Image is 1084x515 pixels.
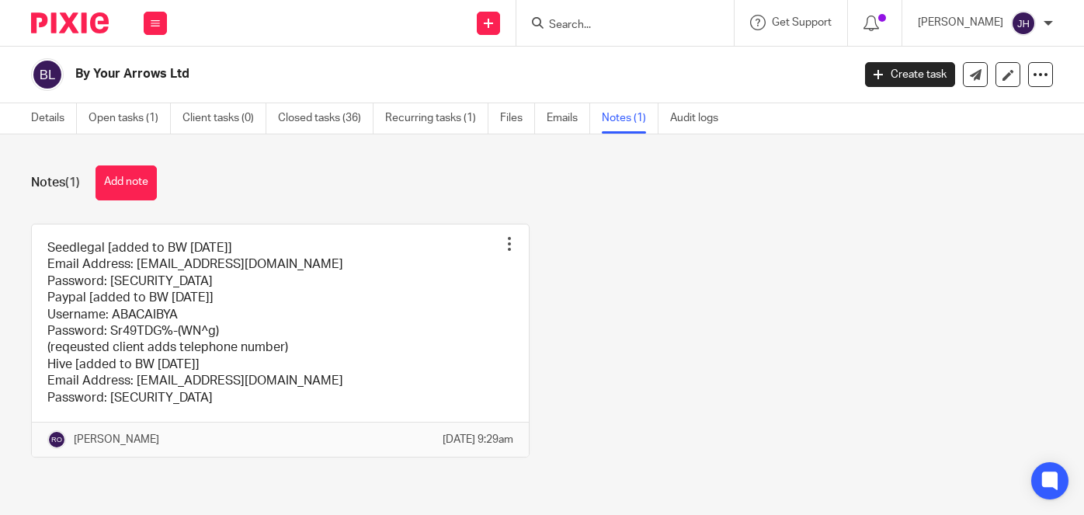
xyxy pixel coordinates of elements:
[670,103,730,134] a: Audit logs
[500,103,535,134] a: Files
[918,15,1003,30] p: [PERSON_NAME]
[31,12,109,33] img: Pixie
[547,103,590,134] a: Emails
[75,66,689,82] h2: By Your Arrows Ltd
[47,430,66,449] img: svg%3E
[182,103,266,134] a: Client tasks (0)
[31,175,80,191] h1: Notes
[1011,11,1036,36] img: svg%3E
[65,176,80,189] span: (1)
[547,19,687,33] input: Search
[385,103,488,134] a: Recurring tasks (1)
[278,103,373,134] a: Closed tasks (36)
[443,432,513,447] p: [DATE] 9:29am
[89,103,171,134] a: Open tasks (1)
[74,432,159,447] p: [PERSON_NAME]
[865,62,955,87] a: Create task
[31,58,64,91] img: svg%3E
[31,103,77,134] a: Details
[602,103,658,134] a: Notes (1)
[96,165,157,200] button: Add note
[772,17,832,28] span: Get Support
